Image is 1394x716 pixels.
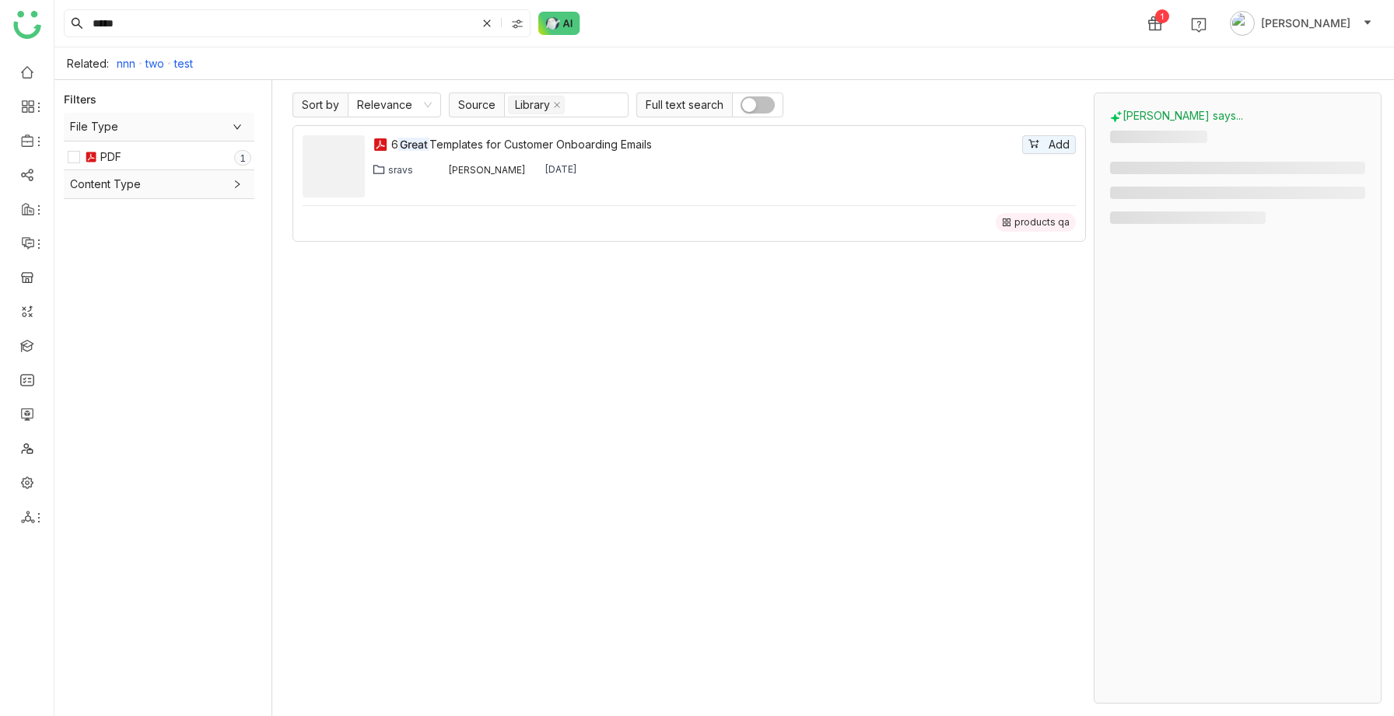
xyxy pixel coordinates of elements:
[508,96,565,114] nz-select-item: Library
[145,57,164,70] a: two
[545,163,577,176] div: [DATE]
[1022,135,1076,154] button: Add
[449,93,504,117] span: Source
[1155,9,1169,23] div: 1
[636,93,732,117] span: Full text search
[100,148,121,166] div: PDF
[1014,216,1070,229] div: products qa
[64,113,254,141] div: File Type
[398,138,429,151] em: Great
[234,150,251,166] nz-badge-sup: 1
[1110,109,1243,122] span: [PERSON_NAME] says...
[117,57,135,70] a: nnn
[515,96,550,114] div: Library
[511,18,524,30] img: search-type.svg
[391,136,1019,153] div: 6 Templates for Customer Onboarding Emails
[1049,136,1070,153] span: Add
[174,57,193,70] a: test
[388,164,413,176] div: sravs
[70,118,248,135] span: File Type
[70,176,248,193] span: Content Type
[448,164,526,176] div: [PERSON_NAME]
[538,12,580,35] img: ask-buddy-normal.svg
[1230,11,1255,36] img: avatar
[373,137,388,152] img: pdf.svg
[357,93,432,117] nz-select-item: Relevance
[391,136,1019,153] a: 6GreatTemplates for Customer Onboarding Emails
[292,93,348,117] span: Sort by
[240,151,246,166] p: 1
[13,11,41,39] img: logo
[67,57,109,70] div: Related:
[1261,15,1350,32] span: [PERSON_NAME]
[1191,17,1207,33] img: help.svg
[64,92,96,107] div: Filters
[64,170,254,198] div: Content Type
[1227,11,1375,36] button: [PERSON_NAME]
[1110,110,1123,123] img: buddy-says
[432,163,444,176] img: 684a9b3fde261c4b36a3d19f
[85,151,97,163] img: pdf.svg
